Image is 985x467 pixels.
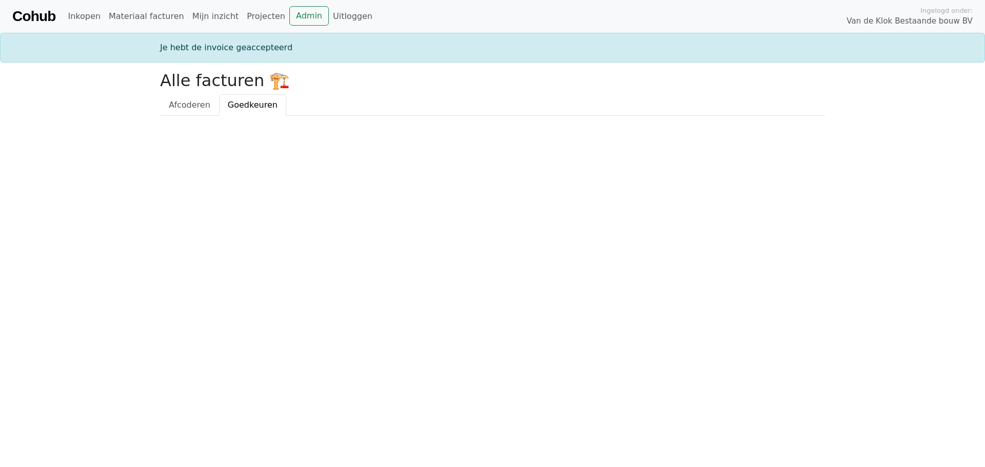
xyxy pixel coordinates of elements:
[105,6,188,27] a: Materiaal facturen
[169,100,210,110] span: Afcoderen
[846,15,973,27] span: Van de Klok Bestaande bouw BV
[12,4,55,29] a: Cohub
[160,71,825,90] h2: Alle facturen 🏗️
[160,94,219,116] a: Afcoderen
[289,6,329,26] a: Admin
[188,6,243,27] a: Mijn inzicht
[219,94,286,116] a: Goedkeuren
[154,42,831,54] div: Je hebt de invoice geaccepteerd
[243,6,289,27] a: Projecten
[329,6,377,27] a: Uitloggen
[64,6,104,27] a: Inkopen
[228,100,278,110] span: Goedkeuren
[920,6,973,15] span: Ingelogd onder:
